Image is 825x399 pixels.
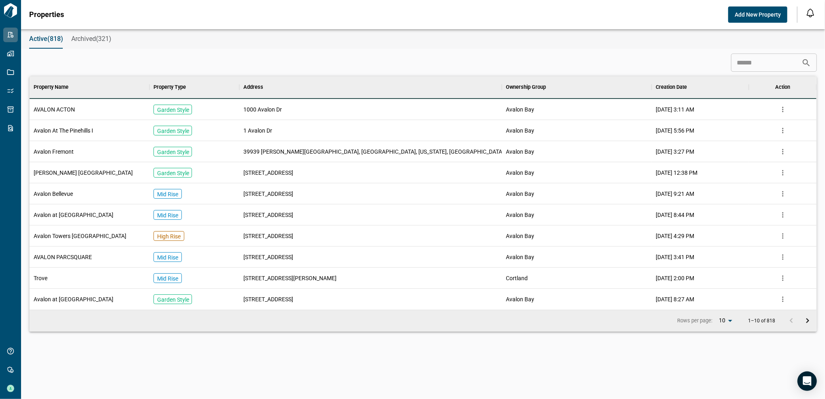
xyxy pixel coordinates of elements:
span: Properties [29,11,64,19]
span: 1000 Avalon Dr [243,105,282,114]
button: more [777,272,789,284]
span: [DATE] 3:11 AM [656,105,694,114]
span: Avalon Bay [506,148,534,156]
div: 10 [716,315,735,326]
span: AVALON PARCSQUARE [34,253,92,261]
button: Go to next page [799,313,816,329]
span: [PERSON_NAME] [GEOGRAPHIC_DATA] [34,169,133,177]
p: Rows per page: [677,317,712,324]
button: more [777,124,789,137]
span: Avalon at [GEOGRAPHIC_DATA] [34,295,113,303]
div: base tabs [21,29,825,49]
button: more [777,167,789,179]
span: Archived(321) [71,35,111,43]
span: Active(818) [29,35,63,43]
button: more [777,209,789,221]
span: Avalon Bellevue [34,190,73,198]
p: Mid Rise [157,211,178,219]
span: [STREET_ADDRESS] [243,169,293,177]
p: Garden Style [157,127,189,135]
p: Mid Rise [157,253,178,262]
p: Garden Style [157,148,189,156]
span: Avalon Bay [506,295,534,303]
span: [STREET_ADDRESS] [243,190,293,198]
span: [DATE] 8:44 PM [656,211,694,219]
span: [DATE] 8:27 AM [656,295,694,303]
span: 1 Avalon Dr [243,127,272,135]
span: [DATE] 9:21 AM [656,190,694,198]
button: Open notification feed [804,6,817,19]
button: more [777,146,789,158]
span: [DATE] 3:41 PM [656,253,694,261]
div: Creation Date [656,76,687,99]
span: 39939 [PERSON_NAME][GEOGRAPHIC_DATA], [GEOGRAPHIC_DATA], [US_STATE], [GEOGRAPHIC_DATA] [243,148,504,156]
span: Avalon Bay [506,190,534,198]
p: 1–10 of 818 [748,318,775,324]
span: [STREET_ADDRESS] [243,253,293,261]
span: Avalon Bay [506,169,534,177]
button: more [777,293,789,305]
span: [DATE] 4:29 PM [656,232,694,240]
button: more [777,103,789,116]
span: Avalon At The Pinehills I [34,127,93,135]
span: [STREET_ADDRESS] [243,232,293,240]
span: [DATE] 5:56 PM [656,127,694,135]
button: more [777,251,789,263]
span: [STREET_ADDRESS][PERSON_NAME] [243,274,337,282]
span: AVALON ACTON [34,105,75,114]
div: Property Type [153,76,186,99]
span: [DATE] 12:38 PM [656,169,697,177]
button: Add New Property [728,6,787,23]
div: Property Name [30,76,149,99]
span: Avalon at [GEOGRAPHIC_DATA] [34,211,113,219]
div: Creation Date [652,76,749,99]
span: [STREET_ADDRESS] [243,295,293,303]
div: Address [239,76,502,99]
button: more [777,188,789,200]
p: Garden Style [157,169,189,177]
p: Mid Rise [157,190,178,198]
span: Avalon Bay [506,253,534,261]
div: Open Intercom Messenger [797,371,817,391]
span: Trove [34,274,47,282]
span: Add New Property [735,11,781,19]
div: Ownership Group [502,76,652,99]
span: [DATE] 3:27 PM [656,148,694,156]
p: Mid Rise [157,275,178,283]
span: Avalon Fremont [34,148,74,156]
span: Avalon Bay [506,211,534,219]
span: [DATE] 2:00 PM [656,274,694,282]
span: Avalon Towers [GEOGRAPHIC_DATA] [34,232,126,240]
p: Garden Style [157,296,189,304]
div: Property Name [34,76,68,99]
span: Avalon Bay [506,127,534,135]
p: High Rise [157,232,181,240]
div: Address [243,76,263,99]
p: Garden Style [157,106,189,114]
span: Avalon Bay [506,232,534,240]
span: Cortland [506,274,528,282]
div: Ownership Group [506,76,546,99]
div: Action [749,76,816,99]
span: [STREET_ADDRESS] [243,211,293,219]
div: Action [775,76,790,99]
button: more [777,230,789,242]
div: Property Type [149,76,239,99]
span: Avalon Bay [506,105,534,114]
